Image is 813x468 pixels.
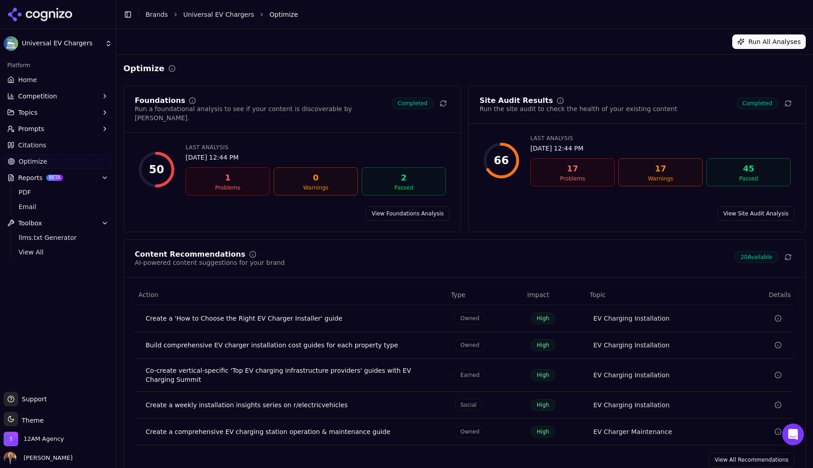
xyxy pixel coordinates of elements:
div: Foundations [135,97,185,104]
a: EV Charging Installation [593,370,670,380]
h2: Optimize [123,62,165,75]
span: Topics [18,108,38,117]
a: Home [4,73,112,87]
div: Create a comprehensive EV charging station operation & maintenance guide [146,427,440,436]
div: Data table [135,285,794,445]
span: [PERSON_NAME] [20,454,73,462]
div: Last Analysis [186,144,446,151]
span: Email [19,202,98,211]
div: Warnings [278,184,354,191]
a: View All [15,246,101,258]
span: Universal EV Chargers [22,39,101,48]
button: Prompts [4,122,112,136]
span: llms.txt Generator [19,233,98,242]
span: Completed [392,97,433,109]
span: Theme [18,417,44,424]
div: 1 [190,171,266,184]
span: Type [451,290,465,299]
span: High [531,369,555,381]
div: Create a 'How to Choose the Right EV Charger Installer' guide [146,314,440,323]
a: Optimize [4,154,112,169]
a: Citations [4,138,112,152]
a: EV Charging Installation [593,314,670,323]
img: Robert Portillo [4,452,16,464]
th: Topic [586,285,739,305]
div: Content Recommendations [135,251,245,258]
a: Brands [146,11,168,18]
div: Problems [534,175,611,182]
div: Problems [190,184,266,191]
span: Action [138,290,158,299]
span: View All [19,248,98,257]
th: Action [135,285,447,305]
div: Build comprehensive EV charger installation cost guides for each property type [146,341,440,350]
a: EV Charger Maintenance [593,427,672,436]
th: Impact [524,285,586,305]
span: High [531,426,555,438]
span: High [531,399,555,411]
span: Optimize [19,157,47,166]
th: Type [447,285,524,305]
div: Last Analysis [530,135,791,142]
th: Details [739,285,794,305]
div: 50 [149,162,164,177]
span: Owned [455,339,485,351]
div: 17 [534,162,611,175]
div: Passed [366,184,442,191]
a: Email [15,200,101,213]
a: View Site Audit Analysis [717,206,794,221]
span: Details [743,290,791,299]
div: AI-powered content suggestions for your brand [135,258,285,267]
div: Run the site audit to check the health of your existing content [480,104,677,113]
button: Open user button [4,452,73,464]
a: EV Charging Installation [593,400,670,409]
span: Social [455,399,483,411]
div: Co-create vertical-specific 'Top EV charging infrastructure providers' guides with EV Charging Su... [146,366,440,384]
button: Toolbox [4,216,112,230]
span: Optimize [269,10,298,19]
a: llms.txt Generator [15,231,101,244]
span: Impact [527,290,549,299]
img: Universal EV Chargers [4,36,18,51]
span: Completed [737,97,778,109]
span: Prompts [18,124,44,133]
a: PDF [15,186,101,199]
span: Home [18,75,37,84]
div: Site Audit Results [480,97,553,104]
div: [DATE] 12:44 PM [530,144,791,153]
span: Citations [18,141,46,150]
span: Support [18,395,47,404]
a: View All Recommendations [709,453,794,467]
div: [DATE] 12:44 PM [186,153,446,162]
div: Platform [4,58,112,73]
span: Competition [18,92,57,101]
div: 45 [710,162,787,175]
span: Earned [455,369,485,381]
span: Owned [455,426,485,438]
button: Run All Analyses [732,34,806,49]
span: PDF [19,188,98,197]
div: 2 [366,171,442,184]
button: ReportsBETA [4,171,112,185]
span: Owned [455,312,485,324]
span: 20 Available [735,251,778,263]
span: Reports [18,173,43,182]
nav: breadcrumb [146,10,788,19]
img: 12AM Agency [4,432,18,446]
div: 17 [622,162,699,175]
span: High [531,312,555,324]
span: High [531,339,555,351]
a: EV Charging Installation [593,341,670,350]
div: Passed [710,175,787,182]
div: Open Intercom Messenger [782,424,804,445]
div: 66 [494,153,509,168]
button: Topics [4,105,112,120]
a: Universal EV Chargers [183,10,254,19]
button: Open organization switcher [4,432,64,446]
span: Topic [590,290,606,299]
